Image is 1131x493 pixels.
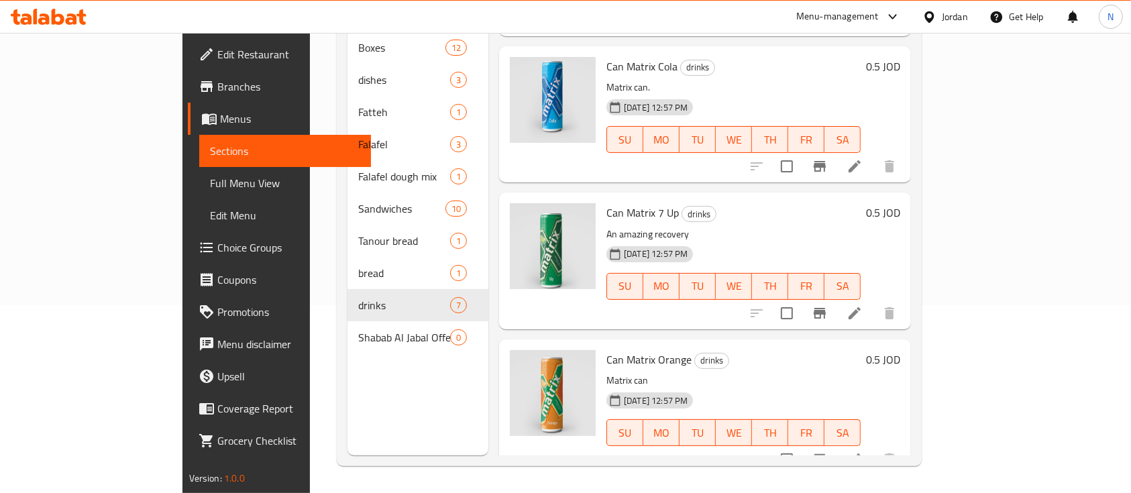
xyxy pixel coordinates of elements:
button: TU [680,273,716,300]
div: bread1 [347,257,488,289]
a: Full Menu View [199,167,372,199]
span: WE [721,130,747,150]
span: SA [830,276,855,296]
span: FR [794,130,819,150]
span: Promotions [217,304,361,320]
button: FR [788,126,824,153]
span: 3 [451,74,466,87]
span: TU [685,423,710,443]
span: drinks [682,207,716,222]
span: Upsell [217,368,361,384]
button: TU [680,419,716,446]
span: Select to update [773,299,801,327]
span: N [1108,9,1114,24]
a: Promotions [188,296,372,328]
p: Matrix can. [606,79,861,96]
img: Can Matrix Orange [510,350,596,436]
button: Branch-specific-item [804,150,836,182]
span: Select to update [773,152,801,180]
button: SU [606,126,643,153]
span: Can Matrix Cola [606,56,678,76]
span: Sandwiches [358,201,445,217]
a: Edit menu item [847,305,863,321]
span: 0 [451,331,466,344]
span: TU [685,276,710,296]
div: drinks [694,353,729,369]
span: 12 [446,42,466,54]
a: Menus [188,103,372,135]
span: Full Menu View [210,175,361,191]
span: Coupons [217,272,361,288]
h6: 0.5 JOD [866,350,900,369]
span: Menus [220,111,361,127]
button: TH [752,273,788,300]
span: Edit Restaurant [217,46,361,62]
span: SU [612,423,638,443]
div: Sandwiches10 [347,193,488,225]
div: bread [358,265,450,281]
span: Tanour bread [358,233,450,249]
button: Branch-specific-item [804,443,836,476]
span: TH [757,423,783,443]
span: 1 [451,267,466,280]
span: Shabab Al Jabal Offers [358,329,450,345]
div: Boxes [358,40,445,56]
div: drinks [682,206,716,222]
button: SA [824,419,861,446]
button: TH [752,126,788,153]
span: Edit Menu [210,207,361,223]
div: items [450,72,467,88]
img: Can Matrix Cola [510,57,596,143]
button: SU [606,419,643,446]
span: drinks [695,353,729,368]
span: 7 [451,299,466,312]
span: 3 [451,138,466,151]
span: SA [830,423,855,443]
span: Choice Groups [217,239,361,256]
span: WE [721,423,747,443]
span: Can Matrix 7 Up [606,203,679,223]
div: Fatteh1 [347,96,488,128]
button: TH [752,419,788,446]
span: Select to update [773,445,801,474]
button: delete [873,150,906,182]
div: Jordan [942,9,968,24]
button: Branch-specific-item [804,297,836,329]
div: Boxes12 [347,32,488,64]
span: Falafel [358,136,450,152]
span: SA [830,130,855,150]
span: Menu disclaimer [217,336,361,352]
img: Can Matrix 7 Up [510,203,596,289]
div: Falafel dough mix1 [347,160,488,193]
h6: 0.5 JOD [866,203,900,222]
a: Menu disclaimer [188,328,372,360]
button: FR [788,419,824,446]
div: items [450,168,467,184]
span: TH [757,276,783,296]
span: drinks [681,60,714,75]
nav: Menu sections [347,26,488,359]
span: SU [612,276,638,296]
button: MO [643,419,680,446]
a: Choice Groups [188,231,372,264]
span: MO [649,423,674,443]
span: Sections [210,143,361,159]
button: WE [716,419,752,446]
button: FR [788,273,824,300]
span: WE [721,276,747,296]
div: items [450,136,467,152]
h6: 0.5 JOD [866,57,900,76]
p: Matrix can [606,372,861,389]
a: Upsell [188,360,372,392]
span: 1 [451,170,466,183]
p: An amazing recovery [606,226,861,243]
div: Menu-management [796,9,879,25]
div: items [450,297,467,313]
button: delete [873,443,906,476]
button: delete [873,297,906,329]
a: Edit menu item [847,158,863,174]
button: WE [716,126,752,153]
span: Can Matrix Orange [606,349,692,370]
